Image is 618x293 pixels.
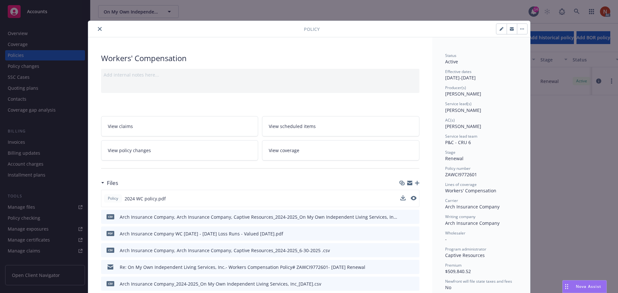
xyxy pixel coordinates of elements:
span: pdf [107,231,114,236]
a: View scheduled items [262,116,419,136]
span: No [445,284,451,290]
span: Writing company [445,214,475,219]
button: close [96,25,104,33]
span: Carrier [445,198,458,203]
button: download file [401,280,406,287]
span: Producer(s) [445,85,466,90]
span: csv [107,214,114,219]
button: preview file [411,230,417,237]
span: Newfront will file state taxes and fees [445,279,512,284]
span: Active [445,59,458,65]
span: Arch Insurance Company [445,220,500,226]
div: [DATE] - [DATE] [445,69,517,81]
h3: Files [107,179,118,187]
div: Re: On My Own Independent Living Services, Inc.- Workers Compensation Policy# ZAWCI9772601- [DATE... [120,264,365,270]
span: View scheduled items [269,123,316,130]
span: P&C - CRU 6 [445,139,471,145]
span: 2024 WC policy.pdf [125,195,166,202]
span: Wholesaler [445,230,465,236]
button: download file [401,264,406,270]
span: [PERSON_NAME] [445,91,481,97]
span: View claims [108,123,133,130]
span: [PERSON_NAME] [445,107,481,113]
span: View policy changes [108,147,151,154]
span: Premium [445,262,462,268]
span: Service lead team [445,133,477,139]
span: - [445,236,447,242]
button: preview file [411,247,417,254]
div: Arch Insurance Company WC [DATE] - [DATE] Loss Runs - Valued [DATE].pdf [120,230,283,237]
span: Service lead(s) [445,101,472,106]
div: Arch Insurance Company, Arch Insurance Company, Captive Resources_2024-2025_On My Own Independent... [120,214,398,220]
button: download file [401,214,406,220]
span: Lines of coverage [445,182,477,187]
div: Workers' Compensation [101,53,419,64]
span: Program administrator [445,246,486,252]
span: Nova Assist [576,284,601,289]
span: Effective dates [445,69,472,74]
button: preview file [411,196,417,200]
a: View claims [101,116,258,136]
button: preview file [411,264,417,270]
button: download file [401,230,406,237]
span: Policy number [445,166,471,171]
div: Arch Insurance Company_2024-2025_On My Own Independent Living Services, Inc_[DATE].csv [120,280,321,287]
span: csv [107,248,114,252]
a: View policy changes [101,140,258,160]
span: ZAWCI9772601 [445,171,477,178]
button: preview file [411,214,417,220]
span: Status [445,53,456,58]
span: Renewal [445,155,464,161]
span: Policy [304,26,320,32]
button: preview file [411,280,417,287]
a: View coverage [262,140,419,160]
span: Workers' Compensation [445,188,496,194]
span: $509,840.52 [445,268,471,274]
span: Policy [107,196,119,201]
span: AC(s) [445,117,455,123]
button: preview file [411,195,417,202]
span: Arch Insurance Company [445,204,500,210]
button: Nova Assist [562,280,607,293]
button: download file [401,247,406,254]
span: Captive Resources [445,252,485,258]
span: View coverage [269,147,299,154]
span: csv [107,281,114,286]
div: Arch Insurance Company, Arch Insurance Company, Captive Resources_2024-2025_6-30-2025 .csv [120,247,330,254]
div: Add internal notes here... [104,71,417,78]
button: download file [400,195,406,200]
span: [PERSON_NAME] [445,123,481,129]
div: Drag to move [563,280,571,293]
button: download file [400,195,406,202]
div: Files [101,179,118,187]
span: Stage [445,150,455,155]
